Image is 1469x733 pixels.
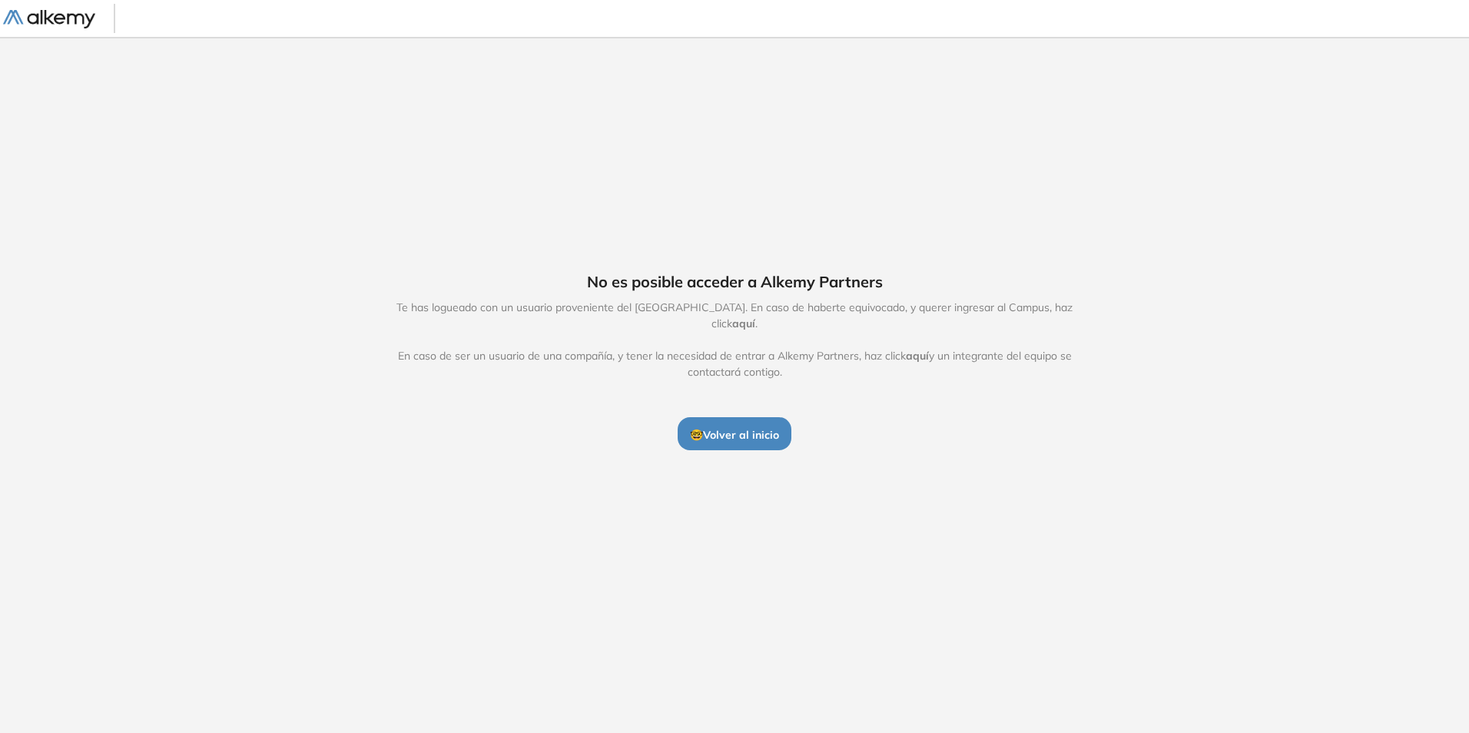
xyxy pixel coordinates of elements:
span: No es posible acceder a Alkemy Partners [587,270,883,294]
button: 🤓Volver al inicio [678,417,791,449]
span: 🤓 Volver al inicio [690,428,779,442]
span: Te has logueado con un usuario proveniente del [GEOGRAPHIC_DATA]. En caso de haberte equivocado, ... [380,300,1089,380]
span: aquí [906,349,929,363]
span: aquí [732,317,755,330]
img: Logo [3,10,95,29]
